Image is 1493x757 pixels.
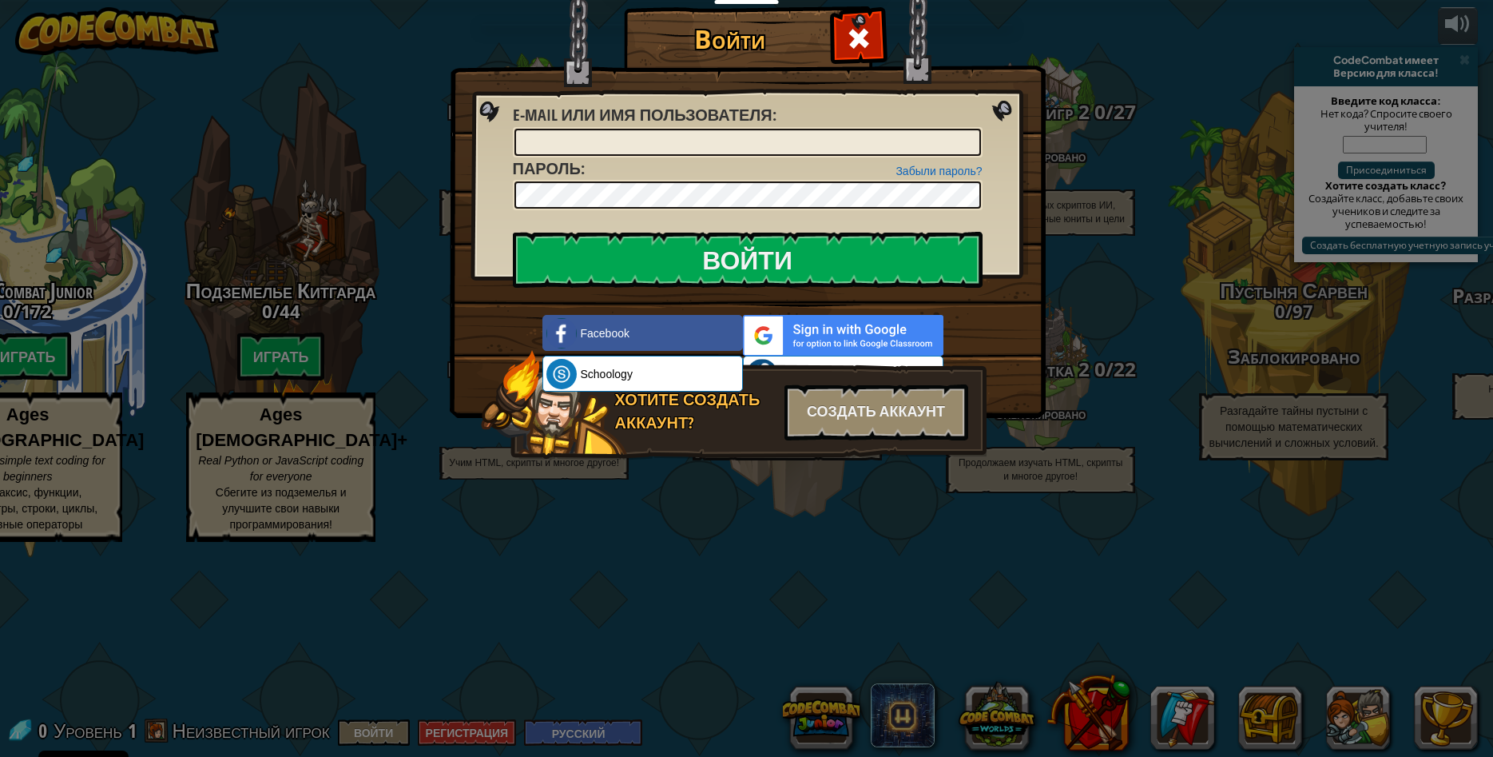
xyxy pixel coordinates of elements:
span: Facebook [581,325,629,341]
div: Хотите создать аккаунт? [615,388,775,434]
div: Создать аккаунт [784,384,968,440]
label: : [513,104,776,127]
input: Войти [513,232,983,288]
span: E-mail или имя пользователя [513,104,772,126]
img: gplus_sso_button2.svg [743,315,943,356]
label: : [513,157,585,181]
img: schoology.png [546,359,577,389]
span: Schoology [581,366,633,382]
span: Пароль [513,157,581,179]
h1: Войти [628,25,832,53]
img: facebook_small.png [546,318,577,349]
a: Забыли пароль? [895,165,982,177]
